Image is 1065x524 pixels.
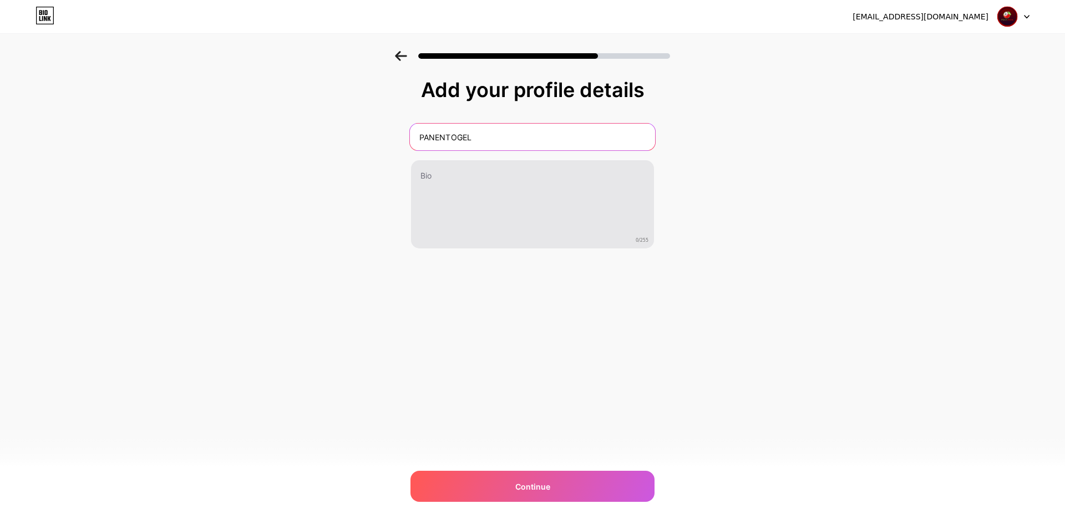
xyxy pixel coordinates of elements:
input: Your name [410,124,655,150]
span: 0/255 [636,237,648,244]
img: Louis Ginting [997,6,1018,27]
div: [EMAIL_ADDRESS][DOMAIN_NAME] [853,11,988,23]
div: Add your profile details [416,79,649,101]
span: Continue [515,481,550,492]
